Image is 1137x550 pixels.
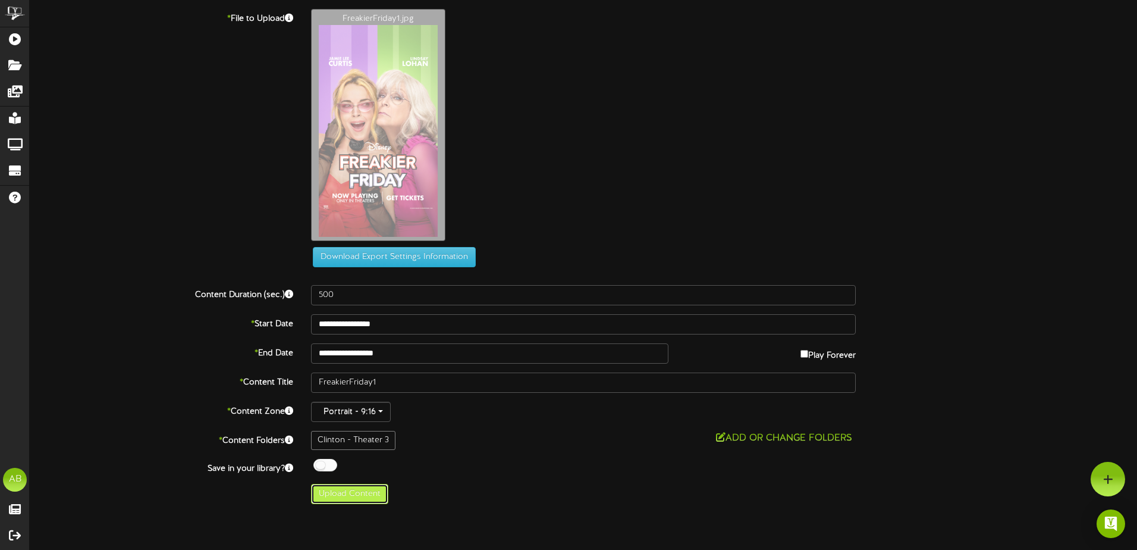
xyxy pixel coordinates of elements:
label: Content Zone [21,402,302,418]
label: Save in your library? [21,459,302,475]
label: Play Forever [800,343,856,362]
div: Open Intercom Messenger [1097,510,1125,538]
div: Clinton - Theater 3 [311,431,395,450]
label: File to Upload [21,9,302,25]
label: Content Duration (sec.) [21,285,302,301]
button: Portrait - 9:16 [311,402,391,422]
button: Add or Change Folders [712,431,856,446]
label: Content Folders [21,431,302,447]
button: Upload Content [311,484,388,504]
div: AB [3,468,27,492]
input: Title of this Content [311,373,856,393]
a: Download Export Settings Information [307,252,476,261]
input: Play Forever [800,350,808,358]
label: Start Date [21,314,302,330]
label: Content Title [21,373,302,389]
label: End Date [21,343,302,360]
button: Download Export Settings Information [313,247,476,267]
